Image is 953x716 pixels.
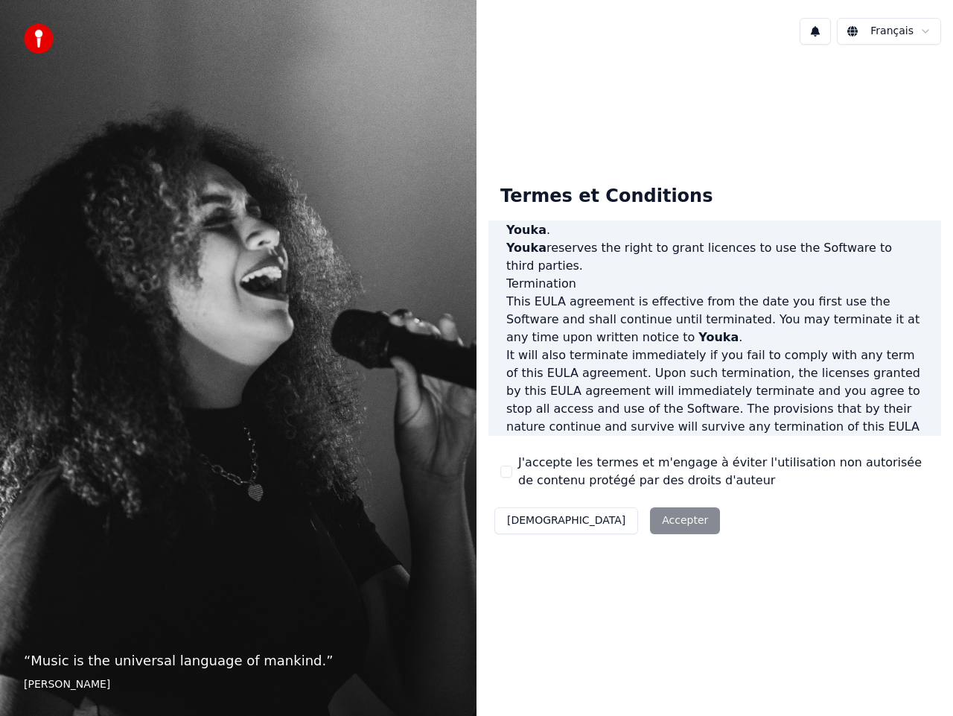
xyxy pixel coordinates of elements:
[506,293,923,346] p: This EULA agreement is effective from the date you first use the Software and shall continue unti...
[506,241,546,255] span: Youka
[488,173,724,221] div: Termes et Conditions
[506,275,923,293] h3: Termination
[698,330,739,344] span: Youka
[506,239,923,275] p: reserves the right to grant licences to use the Software to third parties.
[506,346,923,454] p: It will also terminate immediately if you fail to comply with any term of this EULA agreement. Up...
[494,507,638,534] button: [DEMOGRAPHIC_DATA]
[24,677,453,692] footer: [PERSON_NAME]
[506,223,546,237] span: Youka
[24,24,54,54] img: youka
[518,454,929,490] label: J'accepte les termes et m'engage à éviter l'utilisation non autorisée de contenu protégé par des ...
[24,650,453,671] p: “ Music is the universal language of mankind. ”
